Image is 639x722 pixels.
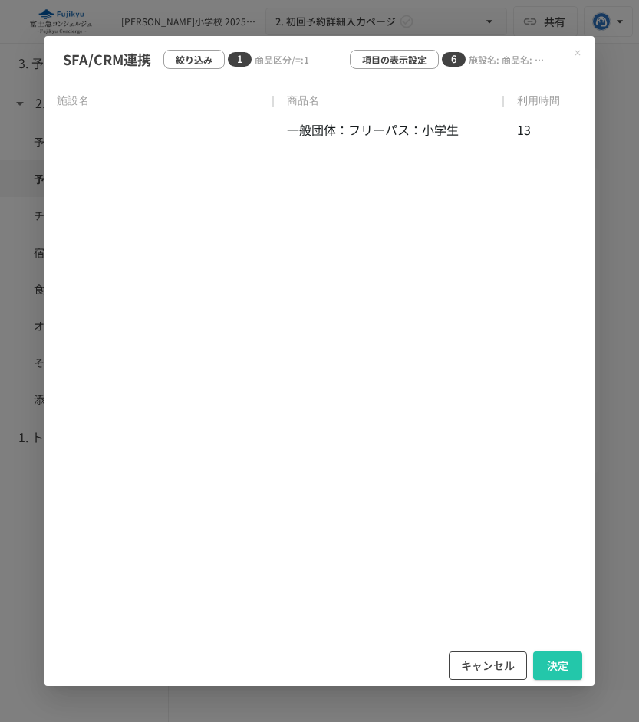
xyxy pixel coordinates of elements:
span: 6 [442,51,466,67]
p: 一般団体：フリーパス：小学生 [287,120,459,140]
span: 1 [228,51,252,67]
p: 商品区分/=:1 [255,52,338,67]
button: 項目の表示設定 [350,50,439,69]
span: 利用時間 [517,94,560,108]
p: 13 [517,120,531,140]
button: Close modal [567,42,588,64]
p: 施設名: 商品名: 利用時間: 数量: 料金: 小計 [469,52,552,67]
button: 絞り込み [163,50,225,69]
span: 施設名 [57,94,89,108]
p: SFA/CRM連携 [63,48,151,71]
button: キャンセル [449,651,527,680]
button: 決定 [533,651,582,680]
p: 絞り込み [176,52,212,67]
span: 商品名 [287,94,319,108]
p: 項目の表示設定 [362,52,427,67]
